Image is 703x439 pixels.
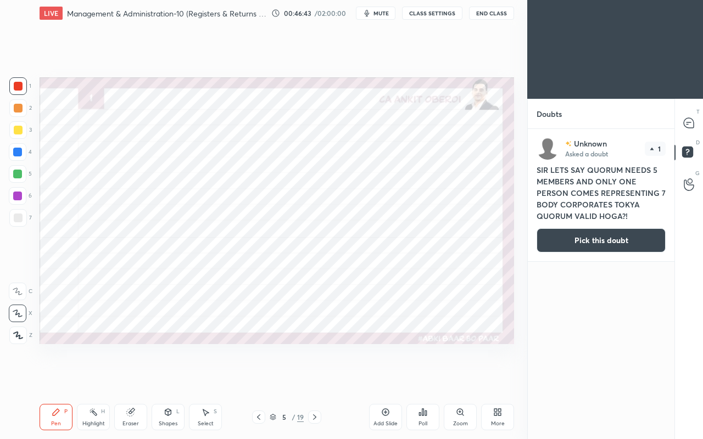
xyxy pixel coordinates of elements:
[51,421,61,426] div: Pen
[9,99,32,117] div: 2
[9,121,32,139] div: 3
[297,412,304,422] div: 19
[101,409,105,414] div: H
[40,7,63,20] div: LIVE
[419,421,427,426] div: Poll
[469,7,514,20] button: End Class
[574,139,607,148] p: Unknown
[64,409,68,414] div: P
[9,327,32,344] div: Z
[67,8,267,19] h4: Management & Administration-10 (Registers & Returns Part-1)
[537,228,666,252] button: Pick this doubt
[356,7,395,20] button: mute
[9,165,32,183] div: 5
[373,9,389,17] span: mute
[9,187,32,205] div: 6
[214,409,217,414] div: S
[537,138,559,160] img: default.png
[565,141,572,147] img: no-rating-badge.077c3623.svg
[9,77,31,95] div: 1
[278,414,289,420] div: 5
[402,7,462,20] button: CLASS SETTINGS
[696,138,700,147] p: D
[9,305,32,322] div: X
[9,209,32,227] div: 7
[9,283,32,300] div: C
[658,145,661,152] p: 1
[198,421,214,426] div: Select
[528,99,571,128] p: Doubts
[82,421,105,426] div: Highlight
[528,129,674,439] div: grid
[159,421,177,426] div: Shapes
[176,409,180,414] div: L
[292,414,295,420] div: /
[491,421,505,426] div: More
[696,108,700,116] p: T
[537,164,666,222] h4: SIR LETS SAY QUORUM NEEDS 5 MEMBERS AND ONLY ONE PERSON COMES REPRESENTING 7 BODY CORPORATES TOKY...
[695,169,700,177] p: G
[122,421,139,426] div: Eraser
[565,149,608,158] p: Asked a doubt
[373,421,398,426] div: Add Slide
[9,143,32,161] div: 4
[453,421,468,426] div: Zoom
